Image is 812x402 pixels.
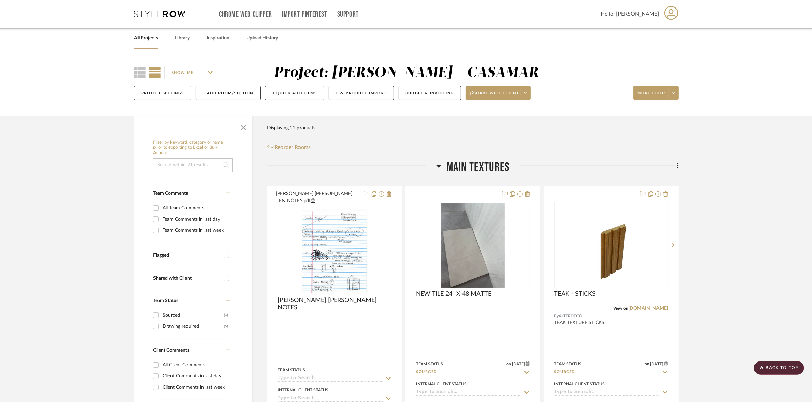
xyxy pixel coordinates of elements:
[554,313,559,319] span: By
[613,306,628,310] span: View on
[645,362,650,366] span: on
[237,119,250,133] button: Close
[163,382,228,393] div: Client Comments in last week
[224,310,228,321] div: (6)
[446,160,510,175] span: MAIN TEXTURES
[337,12,359,17] a: Support
[466,86,531,100] button: Share with client
[554,361,582,367] div: Team Status
[506,362,511,366] span: on
[275,143,311,151] span: Reorder Rooms
[416,290,491,298] span: NEW TILE 24" X 48 MATTE
[278,396,383,402] input: Type to Search…
[153,276,220,282] div: Shared with Client
[511,361,526,366] span: [DATE]
[754,361,804,375] scroll-to-top-button: BACK TO TOP
[278,296,391,311] span: [PERSON_NAME] [PERSON_NAME] NOTES
[163,359,228,370] div: All Client Comments
[555,202,668,288] div: 0
[153,298,178,303] span: Team Status
[274,66,539,80] div: Project: [PERSON_NAME] - CASAMAR
[554,389,660,396] input: Type to Search…
[163,214,228,225] div: Team Comments in last day
[470,91,519,101] span: Share with client
[153,191,188,196] span: Team Comments
[278,387,328,393] div: Internal Client Status
[302,209,368,294] img: JEN JEN NOTES
[554,369,660,376] input: Type to Search…
[650,361,664,366] span: [DATE]
[278,375,383,382] input: Type to Search…
[399,86,461,100] button: Budget & Invoicing
[441,203,505,288] img: NEW TILE 24" X 48 MATTE
[282,12,327,17] a: Import Pinterest
[175,34,190,43] a: Library
[278,367,305,373] div: Team Status
[554,381,605,387] div: Internal Client Status
[416,389,521,396] input: Type to Search…
[267,121,315,135] div: Displaying 21 products
[637,91,667,101] span: More tools
[416,381,467,387] div: Internal Client Status
[329,86,394,100] button: CSV Product Import
[219,12,272,17] a: Chrome Web Clipper
[153,253,220,258] div: Flagged
[163,203,228,213] div: All Team Comments
[134,34,158,43] a: All Projects
[601,10,659,18] span: Hello, [PERSON_NAME]
[416,361,443,367] div: Team Status
[628,306,668,311] a: [DOMAIN_NAME]
[265,86,324,100] button: + Quick Add Items
[276,190,360,205] button: [PERSON_NAME] [PERSON_NAME] ...EN NOTES.pdf
[163,371,228,382] div: Client Comments in last day
[416,369,521,376] input: Type to Search…
[559,313,583,319] span: ALTERDECO
[633,86,679,100] button: More tools
[163,225,228,236] div: Team Comments in last week
[246,34,278,43] a: Upload History
[153,158,233,172] input: Search within 21 results
[416,202,529,288] div: 0
[163,321,224,332] div: Drawing required
[224,321,228,332] div: (5)
[153,140,233,156] h6: Filter by keyword, category or name prior to exporting to Excel or Bulk Actions
[554,290,596,298] span: TEAK - STICKS
[134,86,191,100] button: Project Settings
[267,143,311,151] button: Reorder Rooms
[153,348,189,353] span: Client Comments
[278,208,391,294] div: 0
[207,34,229,43] a: Inspiration
[577,203,645,288] img: TEAK - STICKS
[196,86,261,100] button: + Add Room/Section
[163,310,224,321] div: Sourced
